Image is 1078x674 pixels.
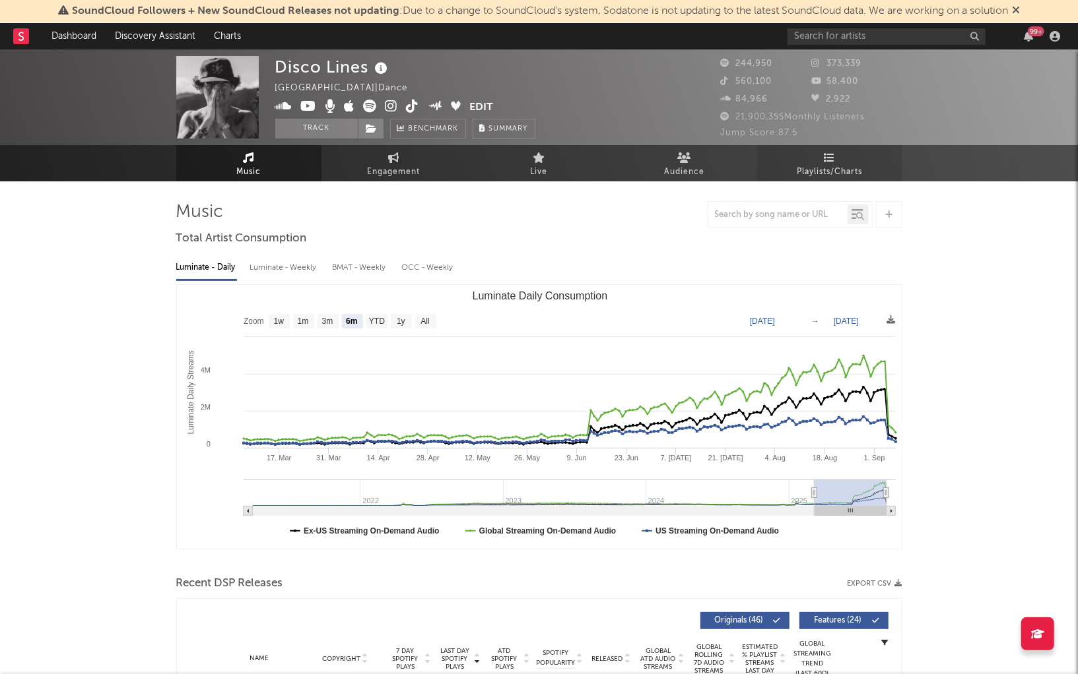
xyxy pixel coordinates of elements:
text: 28. Apr [416,454,439,462]
text: 1m [297,317,308,326]
text: 4. Aug [764,454,785,462]
text: US Streaming On-Demand Audio [656,526,779,536]
svg: Luminate Daily Consumption [177,285,902,549]
input: Search by song name or URL [708,210,848,220]
a: Playlists/Charts [757,145,902,181]
a: Live [467,145,612,181]
span: Spotify Popularity [536,648,575,668]
span: Summary [489,125,528,133]
text: 1. Sep [863,454,885,462]
text: 6m [346,317,357,326]
span: Features ( 24 ) [808,617,869,625]
a: Audience [612,145,757,181]
text: 17. Mar [267,454,292,462]
div: Luminate - Weekly [250,257,320,279]
a: Music [176,145,321,181]
text: Zoom [244,317,264,326]
span: Engagement [368,164,421,180]
span: Music [236,164,261,180]
span: 373,339 [811,59,861,68]
a: Benchmark [390,119,466,138]
span: Global ATD Audio Streams [640,647,677,671]
span: Last Day Spotify Plays [438,647,473,671]
span: Jump Score: 87.5 [721,129,798,137]
span: Recent DSP Releases [176,576,283,592]
text: [DATE] [750,317,775,326]
span: Playlists/Charts [797,164,862,180]
span: 84,966 [721,95,768,104]
a: Charts [205,23,250,49]
text: 3m [321,317,333,326]
span: ATD Spotify Plays [487,647,522,671]
text: 1y [397,317,405,326]
span: 7 Day Spotify Plays [388,647,423,671]
div: OCC - Weekly [402,257,455,279]
text: 23. Jun [614,454,638,462]
button: Track [275,119,358,138]
text: 0 [206,440,210,448]
text: 7. [DATE] [660,454,691,462]
text: 31. Mar [316,454,341,462]
span: Copyright [322,655,360,663]
span: Audience [664,164,704,180]
span: 21,900,355 Monthly Listeners [721,113,865,121]
button: Edit [469,100,493,116]
span: Originals ( 46 ) [709,617,770,625]
span: Benchmark [409,121,459,137]
span: 2,922 [811,95,850,104]
text: 21. [DATE] [708,454,743,462]
text: Luminate Daily Streams [185,350,195,434]
div: Luminate - Daily [176,257,237,279]
a: Dashboard [42,23,106,49]
span: 560,100 [721,77,772,86]
text: Global Streaming On-Demand Audio [479,526,616,536]
span: Dismiss [1012,6,1020,16]
button: Originals(46) [700,612,790,629]
div: Disco Lines [275,56,391,78]
text: 26. May [514,454,540,462]
div: BMAT - Weekly [333,257,389,279]
div: 99 + [1028,26,1044,36]
text: 9. Jun [566,454,586,462]
text: 1w [273,317,284,326]
span: Live [531,164,548,180]
a: Discovery Assistant [106,23,205,49]
text: YTD [368,317,384,326]
button: 99+ [1024,31,1033,42]
text: 12. May [464,454,490,462]
button: Features(24) [799,612,889,629]
text: Ex-US Streaming On-Demand Audio [304,526,440,536]
text: 18. Aug [812,454,836,462]
text: [DATE] [834,317,859,326]
text: 2M [200,403,210,411]
input: Search for artists [788,28,986,45]
span: SoundCloud Followers + New SoundCloud Releases not updating [72,6,399,16]
div: [GEOGRAPHIC_DATA] | Dance [275,80,423,96]
span: 58,400 [811,77,858,86]
a: Engagement [321,145,467,181]
div: Name [217,654,303,663]
span: Released [592,655,623,663]
text: → [811,317,819,326]
text: 14. Apr [366,454,389,462]
text: 4M [200,366,210,374]
span: Total Artist Consumption [176,231,307,247]
button: Summary [473,119,535,138]
button: Export CSV [848,580,902,588]
span: 244,950 [721,59,773,68]
span: : Due to a change to SoundCloud's system, Sodatone is not updating to the latest SoundCloud data.... [72,6,1008,16]
text: Luminate Daily Consumption [472,290,607,301]
text: All [421,317,429,326]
